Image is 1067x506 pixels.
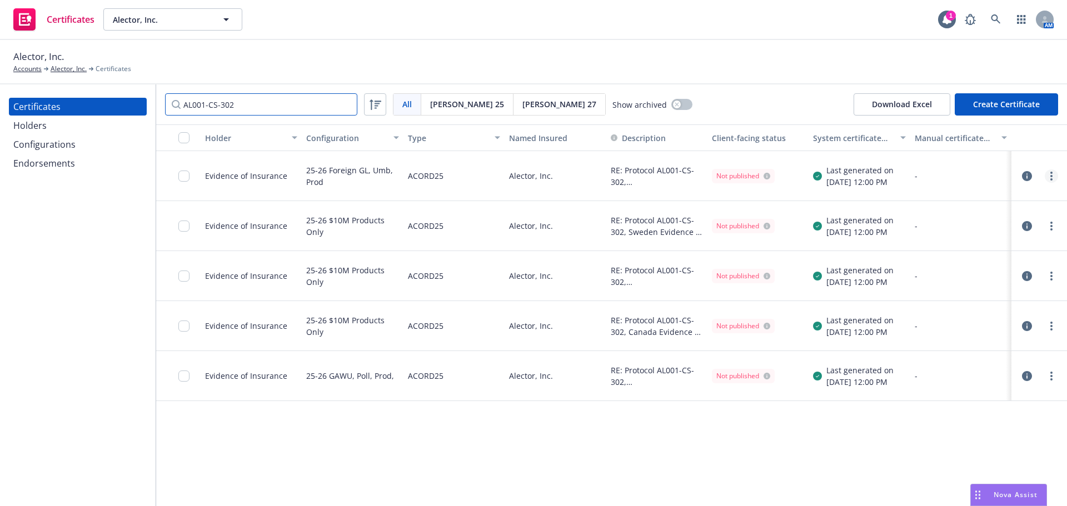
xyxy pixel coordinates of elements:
input: Select all [178,132,190,143]
div: Drag to move [971,484,985,505]
div: [DATE] 12:00 PM [826,326,894,338]
span: [PERSON_NAME] 27 [522,98,596,110]
div: Alector, Inc. [505,251,606,301]
a: Holders [9,117,147,134]
div: Configurations [13,136,76,153]
a: Switch app [1010,8,1033,31]
div: Evidence of Insurance [205,220,287,232]
div: - [915,170,1007,182]
span: Nova Assist [994,490,1038,499]
button: RE: Protocol AL001-CS-302, [GEOGRAPHIC_DATA] Evidence of Insurance. [611,264,703,288]
div: Not published [716,321,770,331]
div: System certificate last generated [813,132,893,144]
button: Client-facing status [707,124,809,151]
div: Alector, Inc. [505,351,606,401]
div: 25-26 GAWU, Poll, Prod, [306,358,394,394]
a: more [1045,219,1058,233]
div: Alector, Inc. [505,201,606,251]
input: Toggle Row Selected [178,171,190,182]
div: [DATE] 12:00 PM [826,376,894,388]
input: Toggle Row Selected [178,221,190,232]
div: Last generated on [826,314,894,326]
button: Named Insured [505,124,606,151]
div: ACORD25 [408,158,443,194]
span: Alector, Inc. [13,49,64,64]
div: Not published [716,171,770,181]
a: more [1045,369,1058,383]
input: Toggle Row Selected [178,370,190,382]
div: - [915,220,1007,232]
div: Certificates [13,98,61,116]
button: Description [611,132,666,144]
div: ACORD25 [408,258,443,294]
a: Configurations [9,136,147,153]
div: Named Insured [509,132,601,144]
button: Configuration [302,124,403,151]
a: Certificates [9,98,147,116]
a: more [1045,319,1058,333]
div: [DATE] 12:00 PM [826,226,894,238]
input: Filter by keyword [165,93,357,116]
div: Evidence of Insurance [205,270,287,282]
button: RE: Protocol AL001-CS-302, [GEOGRAPHIC_DATA] Evidence of Insurance. [611,364,703,388]
span: Certificates [47,15,94,24]
div: 25-26 $10M Products Only [306,258,398,294]
button: Nova Assist [970,484,1047,506]
div: Not published [716,221,770,231]
button: Create Certificate [955,93,1058,116]
div: Alector, Inc. [505,301,606,351]
button: RE: Protocol AL001-CS-302, Sweden Evidence of Insurance. [611,214,703,238]
div: Endorsements [13,154,75,172]
span: Certificates [96,64,131,74]
div: Client-facing status [712,132,804,144]
span: All [402,98,412,110]
div: ACORD25 [408,308,443,344]
div: Evidence of Insurance [205,320,287,332]
div: 1 [946,11,956,21]
div: Last generated on [826,264,894,276]
a: Report a Bug [959,8,981,31]
div: ACORD25 [408,358,443,394]
a: Endorsements [9,154,147,172]
button: Download Excel [854,93,950,116]
span: [PERSON_NAME] 25 [430,98,504,110]
div: Type [408,132,488,144]
button: Alector, Inc. [103,8,242,31]
div: Last generated on [826,214,894,226]
a: more [1045,169,1058,183]
button: Manual certificate last generated [910,124,1011,151]
button: System certificate last generated [809,124,910,151]
div: Last generated on [826,364,894,376]
div: 25-26 $10M Products Only [306,308,398,344]
input: Toggle Row Selected [178,270,190,282]
div: Not published [716,271,770,281]
div: Manual certificate last generated [915,132,995,144]
div: Holders [13,117,47,134]
span: Show archived [612,99,667,111]
a: more [1045,269,1058,283]
button: RE: Protocol AL001-CS-302, Canada Evidence of Insurance. [611,314,703,338]
input: Toggle Row Selected [178,320,190,332]
div: ACORD25 [408,208,443,244]
div: Alector, Inc. [505,151,606,201]
a: Search [985,8,1007,31]
div: [DATE] 12:00 PM [826,276,894,288]
div: - [915,320,1007,332]
a: Certificates [9,4,99,35]
div: Evidence of Insurance [205,370,287,382]
div: [DATE] 12:00 PM [826,176,894,188]
div: - [915,370,1007,382]
button: Holder [201,124,302,151]
div: Holder [205,132,285,144]
div: 25-26 Foreign GL, Umb, Prod [306,158,398,194]
div: Evidence of Insurance [205,170,287,182]
button: RE: Protocol AL001-CS-302, [GEOGRAPHIC_DATA] Evidence of Insurance. [611,164,703,188]
div: 25-26 $10M Products Only [306,208,398,244]
div: - [915,270,1007,282]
